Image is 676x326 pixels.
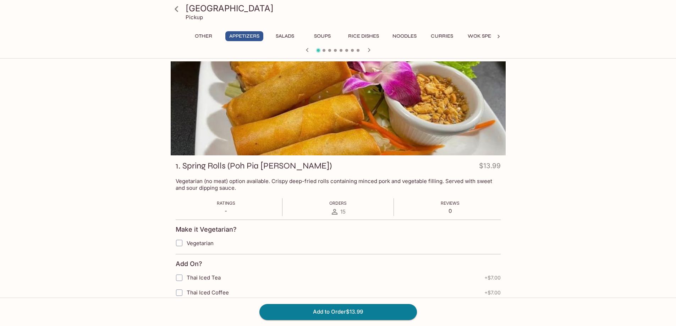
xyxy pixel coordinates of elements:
[259,304,417,320] button: Add to Order$13.99
[484,275,501,281] span: + $7.00
[307,31,339,41] button: Soups
[171,61,506,155] div: 1. Spring Rolls (Poh Pia Tod)
[187,274,221,281] span: Thai Iced Tea
[186,3,503,14] h3: [GEOGRAPHIC_DATA]
[464,31,516,41] button: Wok Specialties
[176,260,202,268] h4: Add On?
[441,200,460,206] span: Reviews
[479,160,501,174] h4: $13.99
[217,208,235,214] p: -
[186,14,203,21] p: Pickup
[340,208,346,215] span: 15
[187,240,214,247] span: Vegetarian
[344,31,383,41] button: Rice Dishes
[225,31,263,41] button: Appetizers
[217,200,235,206] span: Ratings
[187,289,229,296] span: Thai Iced Coffee
[188,31,220,41] button: Other
[329,200,347,206] span: Orders
[176,178,501,191] p: Vegetarian (no meat) option available. Crispy deep-fried rolls containing minced pork and vegetab...
[426,31,458,41] button: Curries
[269,31,301,41] button: Salads
[176,160,332,171] h3: 1. Spring Rolls (Poh Pia [PERSON_NAME])
[176,226,237,233] h4: Make it Vegetarian?
[484,290,501,295] span: + $7.00
[441,208,460,214] p: 0
[389,31,421,41] button: Noodles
